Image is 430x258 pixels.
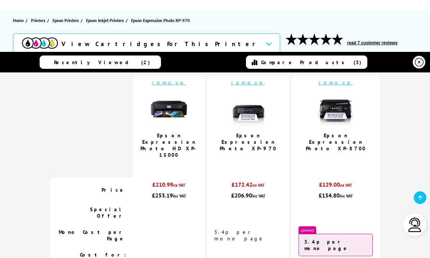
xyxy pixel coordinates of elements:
[340,193,353,199] span: inc VAT
[214,181,282,192] div: £172.42
[261,59,362,66] span: Compare Products (3)
[230,91,266,127] img: epson-xp-970-front-new-small.jpg
[13,17,24,24] span: Home
[231,79,265,86] a: remove
[31,17,45,24] span: Printers
[299,192,373,199] div: £154.80
[22,37,58,49] img: cmyk-icon.svg
[220,132,277,152] a: Epson Expression Photo XP-970
[173,193,186,199] span: inc VAT
[80,252,126,258] span: Cost for:
[131,18,190,23] span: Epson Expression Photo XP-970
[251,155,258,164] span: / 5
[102,187,126,193] span: Price
[59,229,126,242] span: Mono Cost per Page
[408,218,422,232] img: user-headset-light.svg
[86,17,124,24] span: Epson Inkjet Printers
[306,132,366,152] a: Epson Expression Photo XP-8700
[304,239,349,252] strong: 3.4p per mono page
[140,181,198,192] div: £210.99
[173,182,185,188] span: ex VAT
[90,206,126,219] span: Special Offer
[318,91,354,127] img: epson-xp-8700-front-new-small.jpg
[214,229,265,242] span: 3.4p per mono page
[345,40,400,46] button: read 7 customer reviews
[171,162,179,170] span: / 5
[242,155,251,164] span: 4.7
[140,192,198,199] div: £253.19
[252,193,265,199] span: inc VAT
[53,17,79,24] span: Epson Printers
[86,17,126,24] a: Epson Inkjet Printers
[299,181,373,192] div: £129.00
[13,17,26,24] a: Home
[214,192,282,199] div: £206.90
[53,17,81,24] a: Epson Printers
[54,59,150,66] span: Recently Viewed (2)
[40,55,161,69] a: Recently Viewed (2)
[31,17,47,24] a: Printers
[340,182,352,188] span: ex VAT
[152,79,186,86] a: remove
[299,226,316,234] span: Lowest!
[62,40,260,48] span: View Cartridges For This Printer
[151,91,187,127] img: Epson-XP-15000-FrontFacing-Small.jpg
[252,182,265,188] span: ex VAT
[319,79,353,86] a: remove
[246,55,367,69] a: Compare Products (3)
[140,132,197,158] a: Epson Expression Photo HD XP-15000
[163,162,171,170] span: 4.4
